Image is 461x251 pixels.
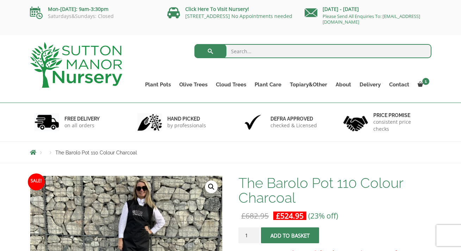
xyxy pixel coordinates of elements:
h6: hand picked [167,116,206,122]
a: 1 [413,80,431,90]
p: on all orders [64,122,100,129]
span: 1 [422,78,429,85]
h6: Price promise [373,112,427,118]
a: Please Send All Enquiries To: [EMAIL_ADDRESS][DOMAIN_NAME] [323,13,420,25]
img: 1.jpg [35,113,59,131]
input: Product quantity [238,227,260,243]
span: Sale! [28,173,45,190]
bdi: 524.95 [276,211,304,221]
span: (23% off) [308,211,338,221]
h6: FREE DELIVERY [64,116,100,122]
h6: Defra approved [270,116,317,122]
img: 3.jpg [241,113,265,131]
p: consistent price checks [373,118,427,133]
a: Plant Pots [141,80,175,90]
span: £ [276,211,280,221]
p: Mon-[DATE]: 9am-3:30pm [30,5,157,13]
span: The Barolo Pot 110 Colour Charcoal [55,150,137,155]
p: [DATE] - [DATE] [305,5,431,13]
a: View full-screen image gallery [205,180,218,193]
a: Plant Care [250,80,286,90]
p: checked & Licensed [270,122,317,129]
span: £ [241,211,245,221]
a: Click Here To Visit Nursery! [185,6,249,12]
p: Saturdays&Sundays: Closed [30,13,157,19]
img: 4.jpg [343,111,368,133]
img: logo [30,42,122,88]
input: Search... [194,44,431,58]
bdi: 682.95 [241,211,269,221]
a: Contact [385,80,413,90]
img: 2.jpg [137,113,162,131]
nav: Breadcrumbs [30,149,431,155]
a: Olive Trees [175,80,212,90]
h1: The Barolo Pot 110 Colour Charcoal [238,176,431,205]
a: Cloud Trees [212,80,250,90]
a: Topiary&Other [286,80,331,90]
p: by professionals [167,122,206,129]
a: About [331,80,355,90]
a: Delivery [355,80,385,90]
button: Add to basket [261,227,319,243]
a: [STREET_ADDRESS] No Appointments needed [185,13,292,19]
